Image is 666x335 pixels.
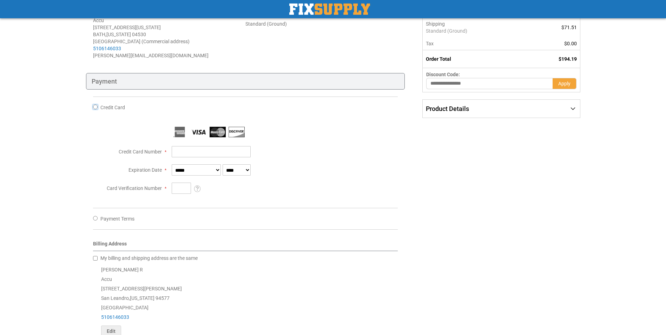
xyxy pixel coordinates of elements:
[426,21,445,27] span: Shipping
[289,4,370,15] a: store logo
[229,127,245,137] img: Discover
[426,105,469,112] span: Product Details
[93,240,398,251] div: Billing Address
[130,295,154,301] span: [US_STATE]
[86,73,405,90] div: Payment
[93,46,121,51] a: 5106146033
[426,56,451,62] strong: Order Total
[561,25,577,30] span: $71.51
[100,255,198,261] span: My billing and shipping address are the same
[128,167,162,173] span: Expiration Date
[426,27,522,34] span: Standard (Ground)
[426,72,460,77] span: Discount Code:
[93,53,209,58] span: [PERSON_NAME][EMAIL_ADDRESS][DOMAIN_NAME]
[100,105,125,110] span: Credit Card
[101,314,129,320] a: 5106146033
[172,127,188,137] img: American Express
[245,20,398,27] div: Standard (Ground)
[553,78,576,89] button: Apply
[119,149,162,155] span: Credit Card Number
[93,10,245,59] address: [PERSON_NAME] R Accu [STREET_ADDRESS][US_STATE] BATH , 04530 [GEOGRAPHIC_DATA] (Commercial address)
[191,127,207,137] img: Visa
[100,216,134,222] span: Payment Terms
[564,41,577,46] span: $0.00
[558,81,571,86] span: Apply
[289,4,370,15] img: Fix Industrial Supply
[210,127,226,137] img: MasterCard
[107,185,162,191] span: Card Verification Number
[106,32,131,37] span: [US_STATE]
[559,56,577,62] span: $194.19
[107,328,116,334] span: Edit
[423,37,526,50] th: Tax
